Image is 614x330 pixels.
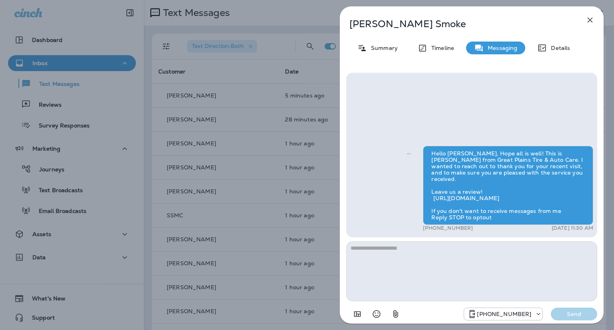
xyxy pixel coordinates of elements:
p: [PHONE_NUMBER] [477,311,531,317]
button: Add in a premade template [349,306,365,322]
p: Details [547,45,570,51]
p: [PERSON_NAME] Smoke [349,18,568,30]
p: Timeline [427,45,454,51]
p: [DATE] 11:30 AM [552,225,593,231]
div: Hello [PERSON_NAME], Hope all is well! This is [PERSON_NAME] from Great Plains Tire & Auto Care. ... [423,146,593,225]
button: Select an emoji [369,306,385,322]
span: Sent [407,149,411,157]
div: +1 (918) 203-8556 [464,309,542,319]
p: Summary [367,45,398,51]
p: Messaging [484,45,517,51]
p: [PHONE_NUMBER] [423,225,473,231]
